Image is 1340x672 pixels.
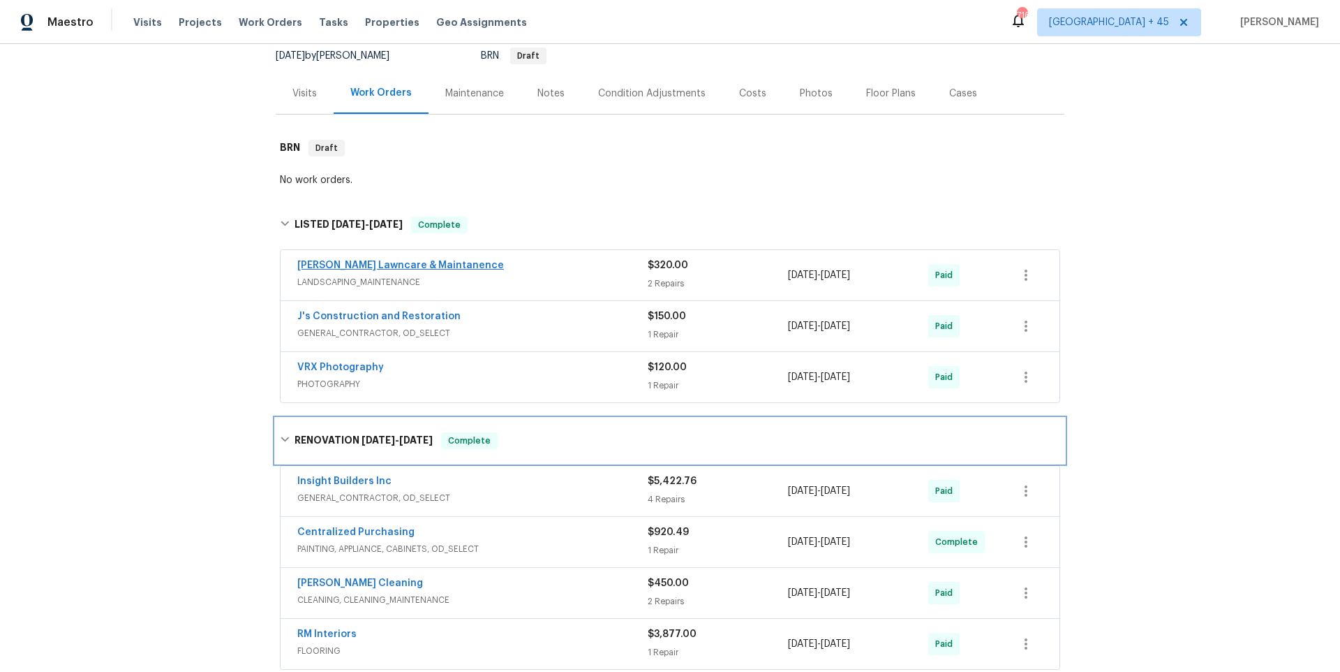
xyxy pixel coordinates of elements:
span: - [788,268,850,282]
div: Cases [949,87,977,101]
span: [DATE] [821,486,850,496]
div: 716 [1017,8,1027,22]
span: [DATE] [788,588,817,598]
span: [DATE] [821,321,850,331]
div: Photos [800,87,833,101]
div: 1 Repair [648,543,788,557]
div: Work Orders [350,86,412,100]
span: [DATE] [369,219,403,229]
span: CLEANING, CLEANING_MAINTENANCE [297,593,648,607]
span: Paid [935,637,958,651]
div: RENOVATION [DATE]-[DATE]Complete [276,418,1064,463]
span: Projects [179,15,222,29]
span: FLOORING [297,644,648,658]
span: Work Orders [239,15,302,29]
span: Paid [935,319,958,333]
span: Draft [310,141,343,155]
span: - [788,370,850,384]
div: No work orders. [280,173,1060,187]
div: 1 Repair [648,328,788,342]
h6: BRN [280,140,300,156]
div: Notes [537,87,565,101]
span: $920.49 [648,527,689,537]
a: VRX Photography [297,363,384,372]
span: [DATE] [821,537,850,547]
div: by [PERSON_NAME] [276,48,406,64]
span: BRN [481,51,546,61]
span: Paid [935,268,958,282]
span: - [362,435,433,445]
a: Insight Builders Inc [297,476,392,486]
h6: RENOVATION [295,432,433,449]
a: Centralized Purchasing [297,527,415,537]
span: Paid [935,484,958,498]
span: Complete [412,218,466,232]
div: 4 Repairs [648,492,788,506]
span: [DATE] [821,588,850,598]
span: Paid [935,586,958,600]
span: GENERAL_CONTRACTOR, OD_SELECT [297,326,648,340]
span: [DATE] [821,639,850,649]
div: 2 Repairs [648,277,788,291]
span: - [788,586,850,600]
span: $5,422.76 [648,476,697,486]
span: Draft [512,52,545,60]
div: BRN Draft [276,126,1064,170]
span: $3,877.00 [648,629,697,639]
div: Floor Plans [866,87,916,101]
div: 1 Repair [648,379,788,393]
div: Visits [292,87,317,101]
span: [DATE] [788,270,817,280]
span: Complete [935,535,983,549]
a: J's Construction and Restoration [297,312,461,321]
span: [PERSON_NAME] [1235,15,1319,29]
span: Paid [935,370,958,384]
span: [DATE] [788,372,817,382]
a: [PERSON_NAME] Lawncare & Maintanence [297,261,504,270]
div: Costs [739,87,766,101]
span: [DATE] [788,639,817,649]
span: PAINTING, APPLIANCE, CABINETS, OD_SELECT [297,542,648,556]
span: - [788,637,850,651]
span: [DATE] [788,537,817,547]
span: [DATE] [821,270,850,280]
div: Condition Adjustments [598,87,706,101]
span: Maestro [47,15,94,29]
span: [DATE] [788,321,817,331]
span: $120.00 [648,363,687,372]
span: [DATE] [399,435,433,445]
span: GENERAL_CONTRACTOR, OD_SELECT [297,491,648,505]
span: $450.00 [648,578,689,588]
h6: LISTED [295,217,403,233]
span: [DATE] [332,219,365,229]
span: [DATE] [788,486,817,496]
span: - [788,319,850,333]
span: $150.00 [648,312,686,321]
span: Tasks [319,17,348,27]
span: Visits [133,15,162,29]
span: - [788,484,850,498]
div: 2 Repairs [648,594,788,608]
span: [DATE] [362,435,395,445]
span: $320.00 [648,261,688,270]
span: - [788,535,850,549]
span: LANDSCAPING_MAINTENANCE [297,275,648,289]
span: Geo Assignments [436,15,527,29]
span: PHOTOGRAPHY [297,377,648,391]
div: 1 Repair [648,645,788,659]
span: [DATE] [276,51,305,61]
div: Maintenance [445,87,504,101]
span: Complete [442,434,496,448]
span: Properties [365,15,419,29]
div: LISTED [DATE]-[DATE]Complete [276,203,1064,247]
a: RM Interiors [297,629,357,639]
span: [GEOGRAPHIC_DATA] + 45 [1049,15,1169,29]
span: [DATE] [821,372,850,382]
a: [PERSON_NAME] Cleaning [297,578,423,588]
span: - [332,219,403,229]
